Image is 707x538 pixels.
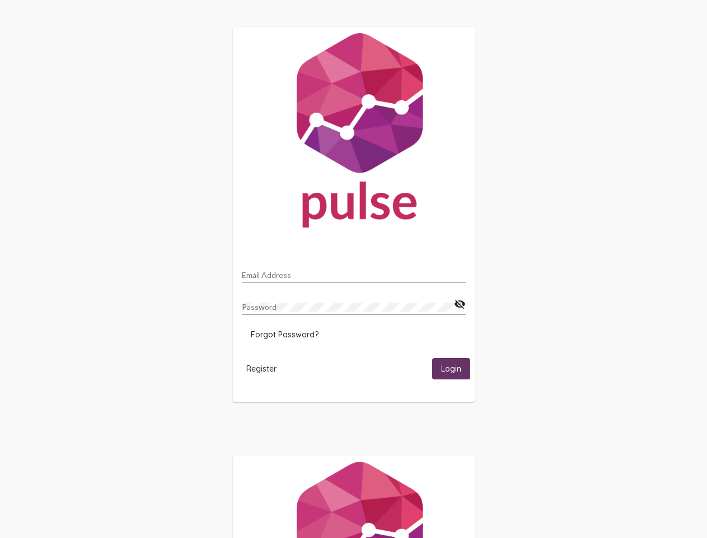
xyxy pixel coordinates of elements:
button: Forgot Password? [242,324,327,345]
span: Register [246,364,277,374]
span: Forgot Password? [251,330,319,340]
button: Register [237,358,285,379]
img: Pulse For Good Logo [233,27,475,239]
button: Login [432,358,470,379]
mat-icon: visibility_off [454,298,466,311]
span: Login [441,364,461,374]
